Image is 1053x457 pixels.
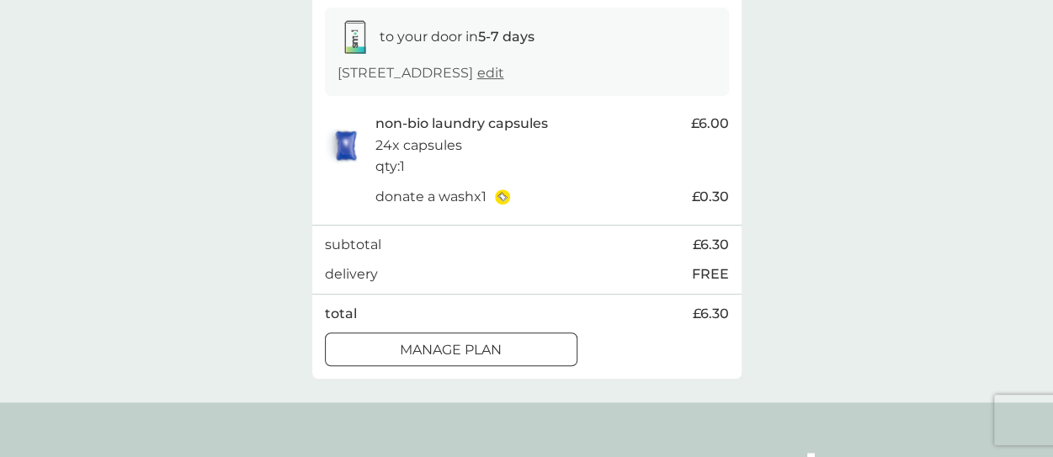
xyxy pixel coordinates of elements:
span: £0.30 [692,186,729,208]
span: £6.30 [693,303,729,325]
p: qty : 1 [375,156,405,178]
p: donate a wash x 1 [375,186,487,208]
a: edit [477,65,504,81]
strong: 5-7 days [478,29,534,45]
p: total [325,303,357,325]
p: 24x capsules [375,135,462,157]
span: to your door in [380,29,534,45]
p: FREE [692,263,729,285]
button: Manage plan [325,332,577,366]
p: delivery [325,263,378,285]
span: £6.00 [691,113,729,135]
p: subtotal [325,234,381,256]
p: [STREET_ADDRESS] [338,62,504,84]
span: £6.30 [693,234,729,256]
p: non-bio laundry capsules [375,113,548,135]
p: Manage plan [400,339,502,361]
